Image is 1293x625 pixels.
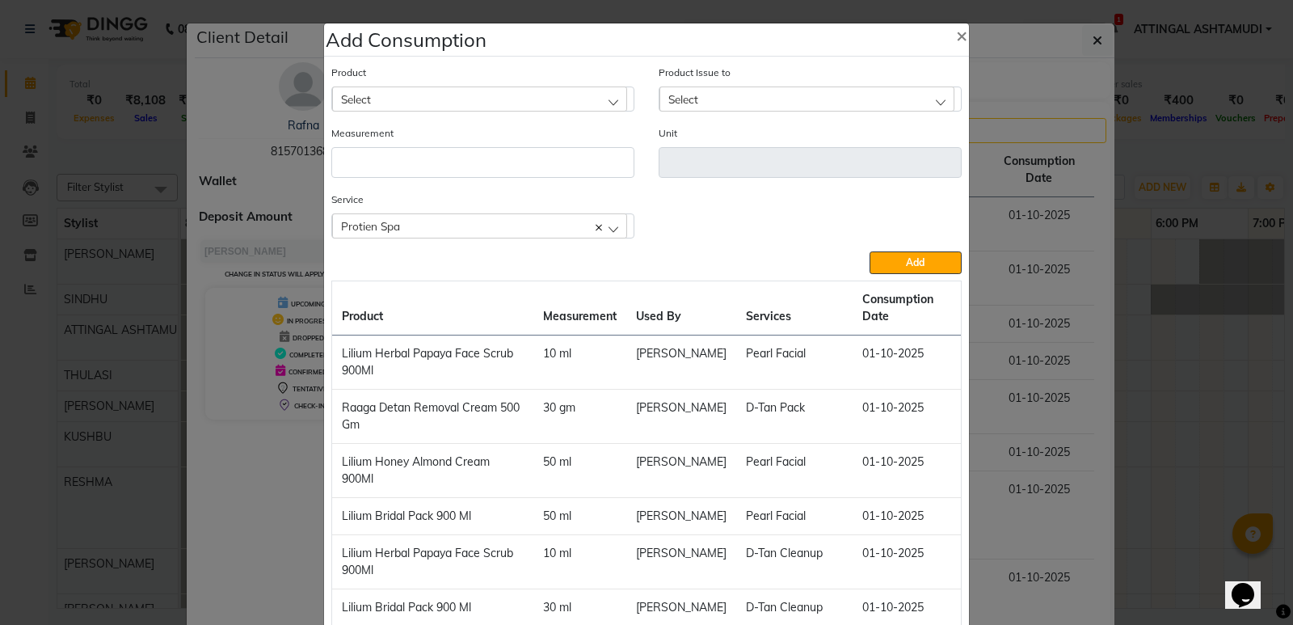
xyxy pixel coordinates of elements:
span: Select [668,92,698,106]
td: Lilium Bridal Pack 900 Ml [332,498,533,535]
span: Protien Spa [341,219,400,233]
th: Services [736,281,853,336]
td: [PERSON_NAME] [626,535,736,589]
label: Measurement [331,126,394,141]
td: 01-10-2025 [853,390,961,444]
span: × [956,23,967,47]
td: 01-10-2025 [853,336,961,390]
td: [PERSON_NAME] [626,336,736,390]
td: Lilium Honey Almond Cream 900Ml [332,444,533,498]
label: Product [331,65,366,80]
td: D-Tan Cleanup [736,535,853,589]
td: Raaga Detan Removal Cream 500 Gm [332,390,533,444]
td: D-Tan Pack [736,390,853,444]
td: 10 ml [533,535,626,589]
iframe: chat widget [1225,560,1277,609]
h4: Add Consumption [326,25,486,54]
label: Unit [659,126,677,141]
td: 01-10-2025 [853,498,961,535]
td: [PERSON_NAME] [626,498,736,535]
td: 30 gm [533,390,626,444]
td: Pearl Facial [736,498,853,535]
th: Used By [626,281,736,336]
td: Pearl Facial [736,336,853,390]
th: Product [332,281,533,336]
label: Product Issue to [659,65,731,80]
button: Add [870,251,962,274]
button: Close [943,12,980,57]
label: Service [331,192,364,207]
td: 01-10-2025 [853,535,961,589]
td: 01-10-2025 [853,444,961,498]
th: Consumption Date [853,281,961,336]
td: Lilium Herbal Papaya Face Scrub 900Ml [332,535,533,589]
span: Add [906,256,924,268]
td: Pearl Facial [736,444,853,498]
td: [PERSON_NAME] [626,390,736,444]
th: Measurement [533,281,626,336]
td: 50 ml [533,444,626,498]
td: 50 ml [533,498,626,535]
td: 10 ml [533,336,626,390]
span: Select [341,92,371,106]
td: [PERSON_NAME] [626,444,736,498]
td: Lilium Herbal Papaya Face Scrub 900Ml [332,336,533,390]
